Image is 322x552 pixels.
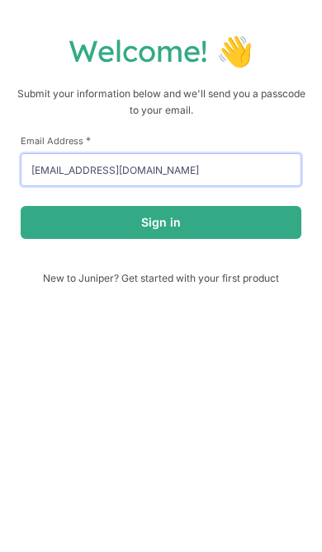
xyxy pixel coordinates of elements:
[21,143,301,156] label: Email Address
[21,281,301,293] span: New to Juniper? Get started with your first product
[21,162,301,195] input: email@example.com
[17,95,305,127] p: Submit your information below and we'll send you a passcode to your email.
[21,215,301,248] button: Sign in
[86,143,91,156] span: This field is required.
[17,41,305,78] h1: Welcome! 👋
